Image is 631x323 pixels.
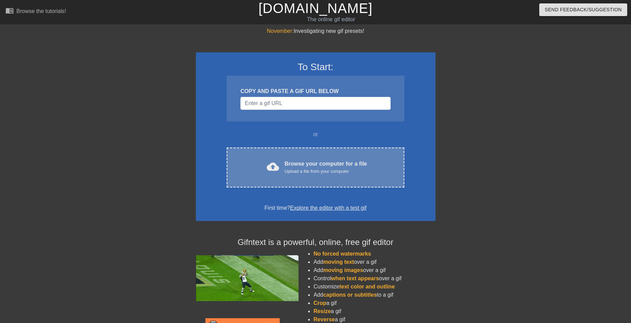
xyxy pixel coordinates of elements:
span: moving images [323,267,363,273]
span: No forced watermarks [314,251,371,257]
div: Browse your computer for a file [285,160,367,175]
li: Add over a gif [314,266,436,274]
li: a gif [314,307,436,315]
span: cloud_upload [267,160,279,173]
span: menu_book [5,7,14,15]
div: Browse the tutorials! [16,8,66,14]
span: Resize [314,308,331,314]
li: Customize [314,283,436,291]
div: Investigating new gif presets! [196,27,436,35]
div: The online gif editor [214,15,448,24]
span: text color and outline [339,284,395,289]
li: a gif [314,299,436,307]
h4: Gifntext is a powerful, online, free gif editor [196,237,436,247]
span: Send Feedback/Suggestion [545,5,622,14]
li: Add to a gif [314,291,436,299]
span: Reverse [314,316,335,322]
span: when text appears [331,275,379,281]
a: [DOMAIN_NAME] [258,1,373,16]
h3: To Start: [205,61,427,73]
a: Browse the tutorials! [5,7,66,17]
input: Username [240,97,390,110]
div: First time? [205,204,427,212]
li: Control over a gif [314,274,436,283]
span: captions or subtitles [323,292,377,298]
span: moving text [323,259,354,265]
div: or [214,130,418,139]
img: football_small.gif [196,255,299,301]
li: Add over a gif [314,258,436,266]
div: Upload a file from your computer [285,168,367,175]
a: Explore the editor with a test gif [290,205,366,211]
span: Crop [314,300,326,306]
span: November: [267,28,293,34]
button: Send Feedback/Suggestion [539,3,627,16]
div: COPY AND PASTE A GIF URL BELOW [240,87,390,95]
